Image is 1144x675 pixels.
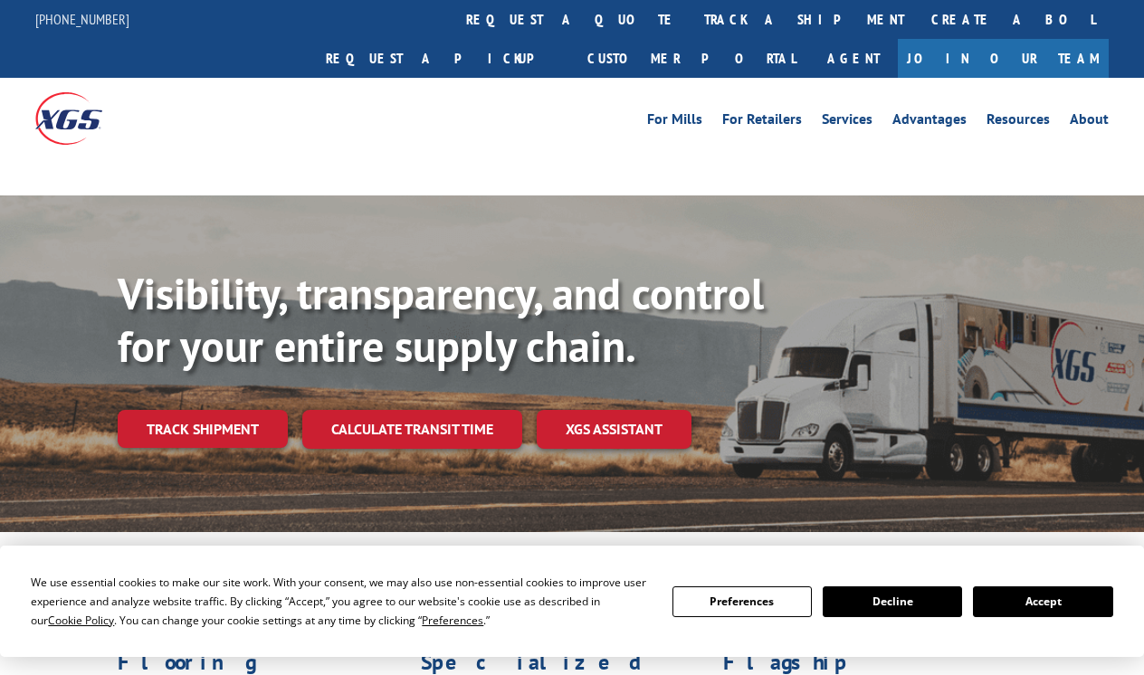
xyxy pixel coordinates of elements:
[302,410,522,449] a: Calculate transit time
[312,39,574,78] a: Request a pickup
[722,112,802,132] a: For Retailers
[973,586,1112,617] button: Accept
[537,410,691,449] a: XGS ASSISTANT
[822,112,872,132] a: Services
[35,10,129,28] a: [PHONE_NUMBER]
[987,112,1050,132] a: Resources
[892,112,967,132] a: Advantages
[118,265,764,374] b: Visibility, transparency, and control for your entire supply chain.
[898,39,1109,78] a: Join Our Team
[48,613,114,628] span: Cookie Policy
[422,613,483,628] span: Preferences
[118,410,288,448] a: Track shipment
[809,39,898,78] a: Agent
[647,112,702,132] a: For Mills
[823,586,962,617] button: Decline
[574,39,809,78] a: Customer Portal
[31,573,650,630] div: We use essential cookies to make our site work. With your consent, we may also use non-essential ...
[1070,112,1109,132] a: About
[672,586,812,617] button: Preferences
